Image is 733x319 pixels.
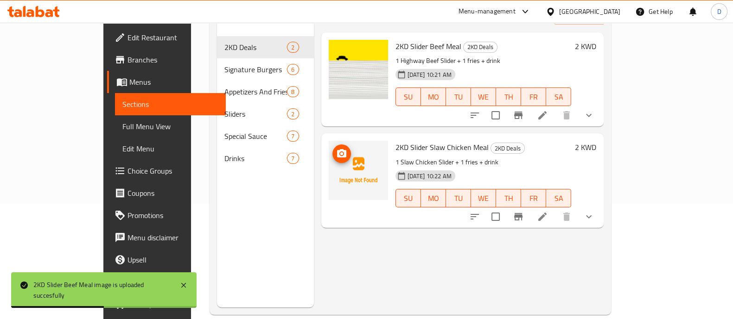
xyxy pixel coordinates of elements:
[395,88,421,106] button: SU
[395,39,461,53] span: 2KD Slider Beef Meal
[287,132,298,141] span: 7
[559,6,620,17] div: [GEOGRAPHIC_DATA]
[287,153,299,164] div: items
[107,71,226,93] a: Menus
[425,192,442,205] span: MO
[475,192,492,205] span: WE
[583,211,594,222] svg: Show Choices
[425,90,442,104] span: MO
[400,192,417,205] span: SU
[107,160,226,182] a: Choice Groups
[486,106,505,125] span: Select to update
[287,154,298,163] span: 7
[224,42,287,53] span: 2KD Deals
[122,121,218,132] span: Full Menu View
[491,143,525,154] div: 2KD Deals
[224,86,287,97] span: Appetizers And Fries
[500,192,517,205] span: TH
[329,141,388,200] img: 2KD Slider Slaw Chicken Meal
[555,206,578,228] button: delete
[507,206,529,228] button: Branch-specific-item
[507,104,529,126] button: Branch-specific-item
[107,49,226,71] a: Branches
[217,36,314,58] div: 2KD Deals2
[404,172,455,181] span: [DATE] 10:22 AM
[107,249,226,271] a: Upsell
[115,115,226,138] a: Full Menu View
[471,88,496,106] button: WE
[217,125,314,147] div: Special Sauce7
[107,204,226,226] a: Promotions
[550,192,567,205] span: SA
[127,232,218,243] span: Menu disclaimer
[537,211,548,222] a: Edit menu item
[464,104,486,126] button: sort-choices
[107,271,226,293] a: Coverage Report
[555,104,578,126] button: delete
[546,88,571,106] button: SA
[578,104,600,126] button: show more
[217,147,314,169] div: Drinks7
[287,131,299,142] div: items
[127,32,218,43] span: Edit Restaurant
[217,32,314,173] nav: Menu sections
[446,189,471,207] button: TU
[583,110,594,121] svg: Show Choices
[395,140,489,154] span: 2KD Slider Slaw Chicken Meal
[521,189,546,207] button: FR
[717,6,721,17] span: D
[107,182,226,204] a: Coupons
[287,42,299,53] div: items
[464,42,497,52] span: 2KD Deals
[287,110,298,119] span: 2
[537,110,548,121] a: Edit menu item
[122,143,218,154] span: Edit Menu
[127,188,218,199] span: Coupons
[395,156,572,168] p: 1 Slaw Chicken Slider + 1 fries + drink
[421,189,446,207] button: MO
[127,54,218,65] span: Branches
[525,90,542,104] span: FR
[115,138,226,160] a: Edit Menu
[395,189,421,207] button: SU
[287,64,299,75] div: items
[496,88,521,106] button: TH
[287,88,298,96] span: 8
[475,90,492,104] span: WE
[400,90,417,104] span: SU
[224,153,287,164] span: Drinks
[33,280,171,300] div: 2KD Slider Beef Meal image is uploaded succesfully
[127,210,218,221] span: Promotions
[127,254,218,265] span: Upsell
[463,42,497,53] div: 2KD Deals
[287,65,298,74] span: 6
[332,144,351,163] button: upload picture
[217,81,314,103] div: Appetizers And Fries8
[491,143,524,154] span: 2KD Deals
[127,299,218,310] span: Grocery Checklist
[224,131,287,142] span: Special Sauce
[224,64,287,75] span: Signature Burgers
[404,70,455,79] span: [DATE] 10:21 AM
[496,189,521,207] button: TH
[525,192,542,205] span: FR
[127,165,218,176] span: Choice Groups
[450,192,467,205] span: TU
[546,189,571,207] button: SA
[122,99,218,110] span: Sections
[329,40,388,99] img: 2KD Slider Beef Meal
[217,58,314,81] div: Signature Burgers6
[287,108,299,119] div: items
[575,40,596,53] h6: 2 KWD
[129,76,218,88] span: Menus
[395,55,572,67] p: 1 Highway Beef Slider + 1 fries + drink
[421,88,446,106] button: MO
[287,86,299,97] div: items
[464,206,486,228] button: sort-choices
[486,207,505,226] span: Select to update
